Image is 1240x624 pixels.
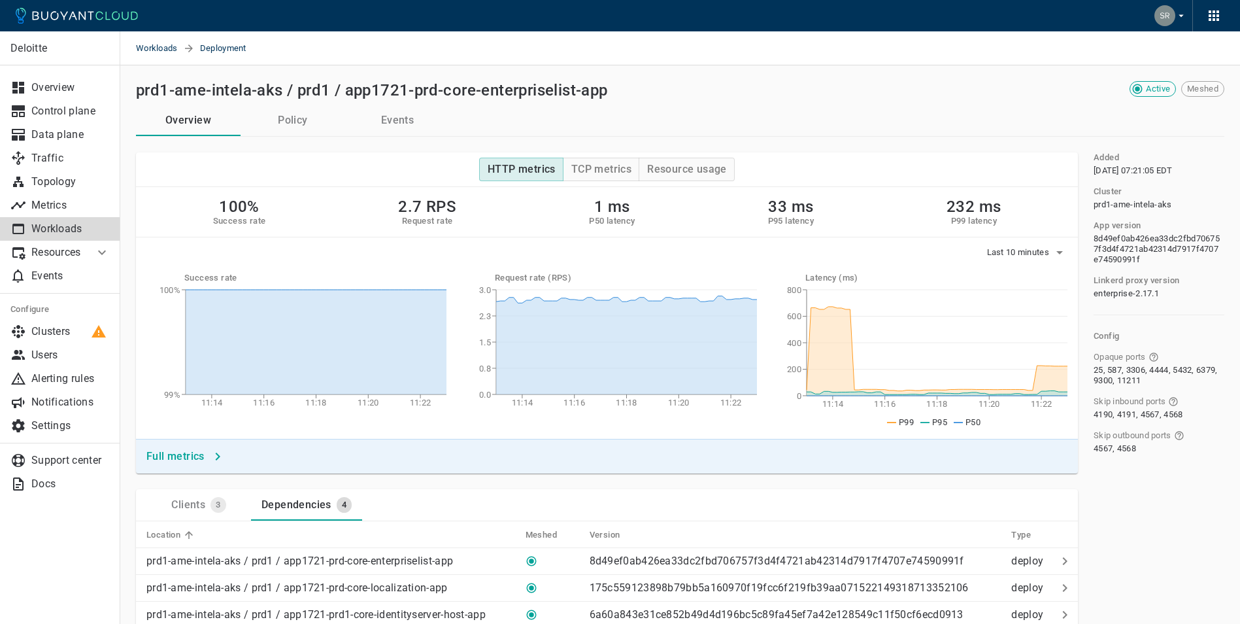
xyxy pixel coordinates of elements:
tspan: 99% [164,390,180,400]
tspan: 11:22 [720,398,742,407]
p: prd1-ame-intela-aks / prd1 / app1721-prd1-core-identityserver-host-app [146,608,486,621]
button: Full metrics [141,445,228,468]
p: Settings [31,419,110,432]
span: P99 [899,417,914,427]
h5: Added [1094,152,1119,163]
tspan: 11:18 [616,398,637,407]
h5: Linkerd proxy version [1094,275,1179,286]
span: enterprise-2.17.1 [1094,288,1159,299]
h5: App version [1094,220,1141,231]
tspan: 11:14 [822,399,844,409]
h5: Version [590,530,620,540]
h4: HTTP metrics [488,163,556,176]
p: prd1-ame-intela-aks / prd1 / app1721-prd-core-enterpriselist-app [146,555,453,568]
p: Clusters [31,325,110,338]
a: Clients3 [146,489,251,521]
span: Deployment [200,31,262,65]
button: Resource usage [639,158,735,181]
span: Type [1011,529,1048,541]
h5: Success rate [213,216,266,226]
h5: Request rate [398,216,456,226]
tspan: 11:14 [512,398,533,407]
button: HTTP metrics [479,158,563,181]
p: 175c559123898b79bb5a160970f19fcc6f219fb39aa071522149318713352106 [590,581,969,594]
h2: prd1-ame-intela-aks / prd1 / app1721-prd-core-enterpriselist-app [136,81,608,99]
div: Dependencies [256,493,331,511]
tspan: 11:20 [668,398,690,407]
span: P95 [932,417,947,427]
tspan: 11:22 [410,398,431,407]
tspan: 0.0 [479,390,491,400]
button: TCP metrics [563,158,639,181]
span: Sat, 19 Apr 2025 11:21:05 UTC [1094,165,1173,176]
span: Version [590,529,637,541]
p: Deloitte [10,42,109,55]
p: Resources [31,246,84,259]
p: 6a60a843e31ce852b49d4d196bc5c89fa45ef7a42e128549c11f50cf6ecd0913 [590,608,964,621]
h5: Meshed [526,530,557,540]
span: Workloads [136,31,183,65]
tspan: 11:22 [1031,399,1052,409]
h5: Request rate (RPS) [495,273,757,283]
tspan: 1.5 [479,338,491,347]
tspan: 11:20 [358,398,379,407]
h2: 1 ms [589,198,635,216]
span: 3 [210,500,226,510]
tspan: 2.3 [479,311,491,321]
button: Overview [136,105,241,136]
h5: P99 latency [947,216,1001,226]
tspan: 11:14 [201,398,223,407]
h2: 100% [213,198,266,216]
p: Workloads [31,222,110,235]
svg: Ports that skip Linkerd protocol detection [1148,352,1159,362]
tspan: 11:16 [253,398,275,407]
p: Users [31,349,110,362]
p: Traffic [31,152,110,165]
p: Alerting rules [31,372,110,385]
h5: P95 latency [768,216,814,226]
h5: Config [1094,331,1224,341]
p: 8d49ef0ab426ea33dc2fbd706757f3d4f4721ab42314d7917f4707e74590991f [590,555,964,567]
p: Topology [31,175,110,188]
span: prd1-ame-intela-aks [1094,199,1172,210]
a: Dependencies4 [251,489,362,521]
h5: P50 latency [589,216,635,226]
tspan: 3.0 [479,285,491,295]
tspan: 100% [159,285,180,295]
h4: Resource usage [647,163,727,176]
span: Meshed [526,529,574,541]
span: Last 10 minutes [987,247,1052,258]
img: Sridhar [1154,5,1175,26]
p: Metrics [31,199,110,212]
p: deploy [1011,608,1052,621]
h4: TCP metrics [571,163,631,176]
p: prd1-ame-intela-aks / prd1 / app1721-prd-core-localization-app [146,581,448,595]
h4: Full metrics [146,450,205,463]
p: deploy [1011,581,1052,595]
tspan: 600 [787,311,801,321]
tspan: 400 [787,338,801,348]
p: Data plane [31,128,110,141]
button: Events [345,105,450,136]
p: Control plane [31,105,110,118]
tspan: 11:16 [563,398,585,407]
span: Skip outbound ports [1094,430,1171,441]
h5: Success rate [184,273,446,283]
span: Location [146,529,197,541]
h2: 2.7 RPS [398,198,456,216]
span: Opaque ports [1094,352,1146,362]
p: deploy [1011,555,1052,568]
button: Last 10 minutes [987,243,1068,262]
div: Clients [166,493,205,511]
tspan: 0 [797,391,801,401]
h5: Cluster [1094,186,1122,197]
tspan: 11:18 [926,399,948,409]
p: Overview [31,81,110,94]
h2: 33 ms [768,198,814,216]
tspan: 11:18 [305,398,327,407]
tspan: 11:20 [979,399,1000,409]
span: Active [1141,84,1175,94]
